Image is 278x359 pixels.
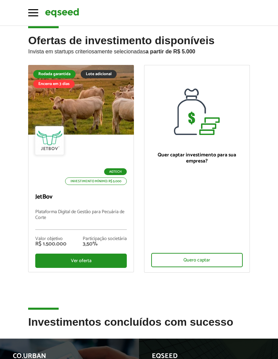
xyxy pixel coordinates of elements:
img: EqSeed [45,7,79,18]
strong: a partir de R$ 5.000 [145,49,195,54]
div: Encerra em 3 dias [33,80,75,88]
p: Plataforma Digital de Gestão para Pecuária de Corte [35,209,127,230]
p: Investimento mínimo: R$ 5.000 [65,177,127,185]
h2: Ofertas de investimento disponíveis [28,35,250,65]
div: Ver oferta [35,254,127,268]
div: Quero captar [151,253,243,267]
div: Valor objetivo [35,237,66,241]
p: Invista em startups criteriosamente selecionadas [28,47,250,55]
p: Quer captar investimento para sua empresa? [151,152,243,164]
div: R$ 1.500.000 [35,241,66,247]
h2: Investimentos concluídos com sucesso [28,316,250,338]
a: Rodada garantida Lote adicional Encerra em 3 dias Agtech Investimento mínimo: R$ 5.000 JetBov Pla... [28,65,134,272]
div: Participação societária [83,237,127,241]
p: Agtech [104,168,127,175]
p: JetBov [35,193,127,201]
div: 3,50% [83,241,127,247]
div: Rodada garantida [33,70,76,78]
div: Lote adicional [81,70,117,78]
a: Quer captar investimento para sua empresa? Quero captar [144,65,250,273]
